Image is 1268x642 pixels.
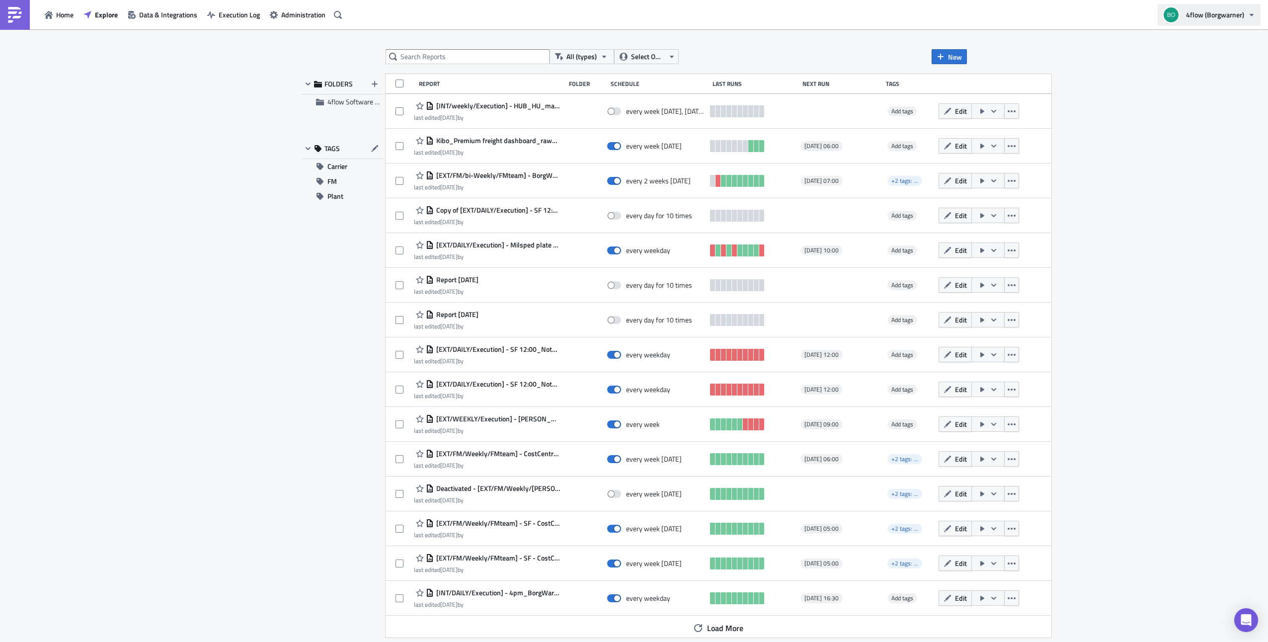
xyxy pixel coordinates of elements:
span: Deactivated - [EXT/FM/Weekly/bence.varga] - BorgWarner - Old shipments with no billing run [434,484,560,493]
span: [EXT/FM/bi-Weekly/FMteam] - BorgWarner - Shipments with no billing run [434,171,560,180]
img: PushMetrics [7,7,23,23]
div: every weekday [626,246,670,255]
div: last edited by [414,218,560,226]
span: Add tags [887,419,917,429]
span: [EXT/DAILY/Execution] - SF 12:00_Not_collected_external sending to carrier [434,380,560,389]
button: Administration [265,7,330,22]
span: Report 2025-05-20 [434,310,478,319]
span: Edit [955,349,967,360]
div: every week on Tuesday, Wednesday, Thursday [626,107,705,116]
img: Avatar [1163,6,1180,23]
time: 2025-07-08T14:33:51Z [440,217,458,227]
span: Edit [955,280,967,290]
span: Add tags [887,315,917,325]
span: [EXT/FM/Weekly/FMteam] - SF - CostCentreReport_EKIBDE [434,554,560,562]
div: every day for 10 times [626,316,692,324]
time: 2025-07-22T07:45:42Z [440,565,458,574]
button: FM [301,174,383,189]
span: Edit [955,593,967,603]
span: Add tags [891,385,913,394]
span: [DATE] 16:30 [804,594,839,602]
button: Carrier [301,159,383,174]
span: [EXT/FM/Weekly/FMteam] - CostCentreReport_MARCIT [434,449,560,458]
div: Folder [569,80,605,87]
time: 2025-05-23T07:36:49Z [440,600,458,609]
div: every day for 10 times [626,281,692,290]
div: every day for 10 times [626,211,692,220]
span: [INT/weekly/Execution] - HUB_HU_mainrun_TO_list [434,101,560,110]
div: every weekday [626,385,670,394]
button: Edit [939,590,972,606]
span: +2 tags: FM, Carrier [891,176,942,185]
button: Edit [939,138,972,154]
span: Edit [955,245,967,255]
span: Edit [955,384,967,395]
div: every weekday [626,594,670,603]
div: last edited by [414,114,560,121]
button: Edit [939,556,972,571]
div: every week on Monday [626,455,682,464]
button: 4flow (Borgwarner) [1158,4,1261,26]
div: last edited by [414,566,560,573]
time: 2025-05-22T07:38:25Z [440,321,458,331]
span: Add tags [891,280,913,290]
input: Search Reports [386,49,550,64]
time: 2025-05-08T08:57:25Z [440,426,458,435]
span: Edit [955,558,967,568]
span: TAGS [324,144,340,153]
button: Edit [939,103,972,119]
span: Load More [707,622,743,634]
span: +2 tags: FM, Plant [887,524,922,534]
span: Add tags [891,350,913,359]
span: Carrier [327,159,347,174]
button: Edit [939,277,972,293]
div: last edited by [414,183,560,191]
span: Add tags [891,141,913,151]
span: FOLDERS [324,80,353,88]
span: Data & Integrations [139,9,197,20]
span: [EXT/FM/Weekly/FMteam] - SF - CostCentreReport_PBLO [434,519,560,528]
span: [DATE] 09:00 [804,420,839,428]
span: Select Owner [631,51,664,62]
span: +2 tags: FM, Carrier [887,489,922,499]
time: 2025-06-03T12:25:40Z [440,287,458,296]
span: +2 tags: FM, Plant [891,454,938,464]
span: Edit [955,454,967,464]
time: 2025-09-12T11:57:29Z [440,391,458,401]
div: last edited by [414,149,560,156]
div: last edited by [414,427,560,434]
button: Edit [939,208,972,223]
span: Plant [327,189,343,204]
button: Load More [687,618,751,638]
div: Open Intercom Messenger [1234,608,1258,632]
div: Tags [886,80,935,87]
span: +2 tags: FM, Plant [891,524,938,533]
div: last edited by [414,462,560,469]
div: every weekday [626,350,670,359]
span: Add tags [891,106,913,116]
span: Edit [955,523,967,534]
time: 2025-08-08T10:01:23Z [440,461,458,470]
button: Home [40,7,79,22]
button: Edit [939,382,972,397]
span: Add tags [891,245,913,255]
button: All (types) [550,49,614,64]
span: New [948,52,962,62]
span: [DATE] 05:00 [804,560,839,567]
time: 2025-06-30T13:50:41Z [440,252,458,261]
time: 2025-08-28T09:30:22Z [440,148,458,157]
span: [EXT/DAILY/Execution] - Milsped plate nr. overview - BW RTT [434,241,560,249]
span: All (types) [566,51,597,62]
span: Add tags [887,593,917,603]
a: Explore [79,7,123,22]
div: every week on Tuesday [626,142,682,151]
time: 2025-08-08T09:58:28Z [440,495,458,505]
button: Edit [939,451,972,467]
span: [DATE] 07:00 [804,177,839,185]
span: Home [56,9,74,20]
span: 4flow (Borgwarner) [1186,9,1244,20]
button: Execution Log [202,7,265,22]
button: Edit [939,312,972,327]
span: Explore [95,9,118,20]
